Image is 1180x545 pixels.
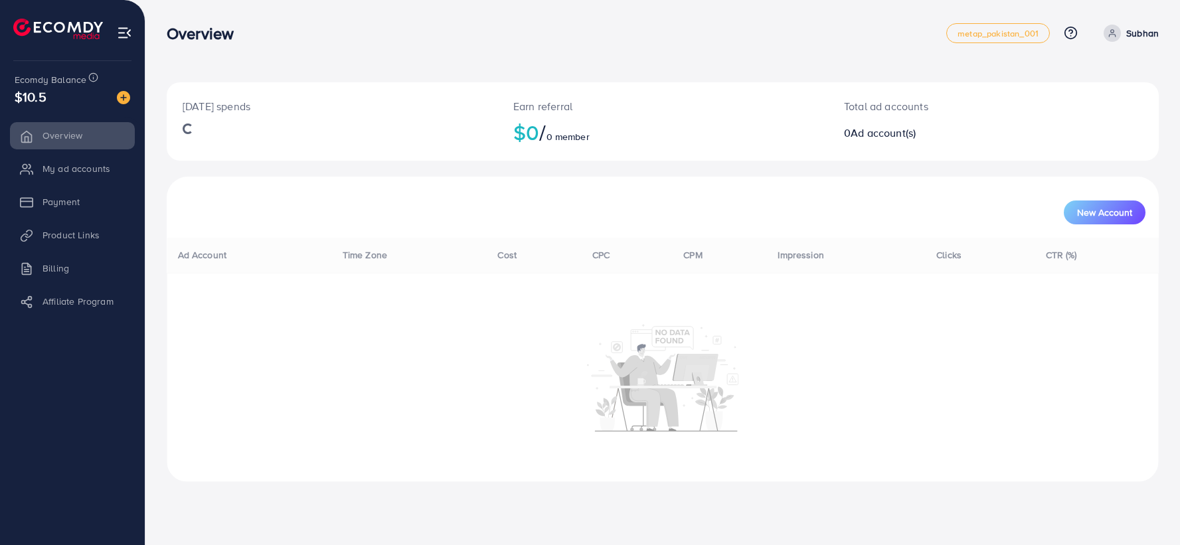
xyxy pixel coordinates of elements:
span: Ad account(s) [851,125,916,140]
img: logo [13,19,103,39]
img: menu [117,25,132,40]
p: Total ad accounts [844,98,1060,114]
span: metap_pakistan_001 [958,29,1039,38]
span: New Account [1077,208,1132,217]
a: Subhan [1098,25,1159,42]
a: metap_pakistan_001 [946,23,1050,43]
p: Subhan [1126,25,1159,41]
span: $10.5 [15,87,46,106]
h3: Overview [167,24,244,43]
p: [DATE] spends [183,98,481,114]
span: / [539,117,546,147]
p: Earn referral [513,98,812,114]
button: New Account [1064,200,1145,224]
span: 0 member [547,130,590,143]
h2: 0 [844,127,1060,139]
span: Ecomdy Balance [15,73,86,86]
img: image [117,91,130,104]
h2: $0 [513,119,812,145]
